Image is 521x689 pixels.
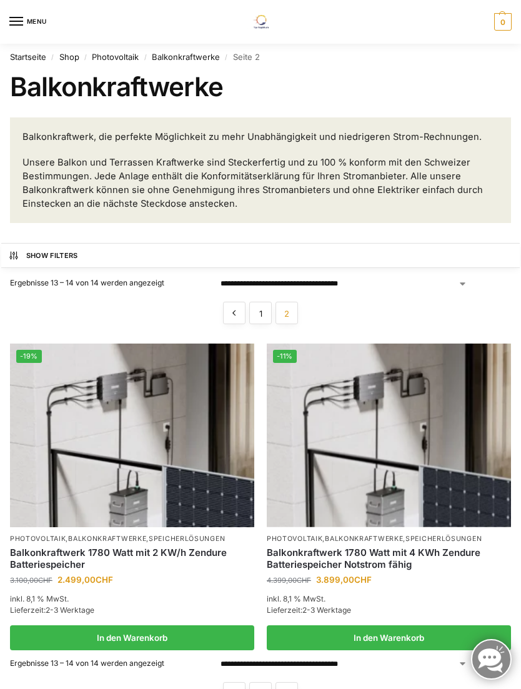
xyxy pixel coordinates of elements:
[297,576,311,585] span: CHF
[22,156,499,211] p: Unsere Balkon und Terrassen Kraftwerke sind Steckerfertig und zu 100 % konform mit den Schweizer ...
[59,52,79,62] a: Shop
[10,547,254,571] a: Balkonkraftwerk 1780 Watt mit 2 KW/h Zendure Batteriespeicher
[10,658,208,669] p: Ergebnisse 13 – 14 von 14 werden angezeigt
[139,52,152,62] span: /
[223,302,246,324] a: ←
[10,593,254,605] p: inkl. 8,1 % MwSt.
[316,575,372,585] bdi: 3.899,00
[220,52,233,62] span: /
[10,344,254,527] a: -19%Zendure-solar-flow-Batteriespeicher für Balkonkraftwerke
[494,13,512,31] span: 0
[1,243,520,268] button: Show Filters
[267,625,511,650] a: In den Warenkorb legen: „Balkonkraftwerk 1780 Watt mit 4 KWh Zendure Batteriespeicher Notstrom fä...
[38,576,52,585] span: CHF
[10,277,208,289] p: Ergebnisse 13 – 14 von 14 werden angezeigt
[92,52,139,62] a: Photovoltaik
[10,344,254,527] img: Zendure-solar-flow-Batteriespeicher für Balkonkraftwerke
[46,52,59,62] span: /
[267,535,511,544] p: , ,
[354,575,372,585] span: CHF
[46,605,94,615] span: 2-3 Werktage
[10,576,52,585] bdi: 3.100,00
[267,344,511,527] img: Zendure-solar-flow-Batteriespeicher für Balkonkraftwerke
[325,535,403,543] a: Balkonkraftwerke
[79,52,92,62] span: /
[96,575,113,585] span: CHF
[22,130,499,144] p: Balkonkraftwerk, die perfekte Möglichkeit zu mehr Unabhängigkeit und niedrigeren Strom-Rechnungen.
[246,15,275,29] img: Solaranlagen, Speicheranlagen und Energiesparprodukte
[10,535,254,544] p: , ,
[10,44,511,71] nav: Breadcrumb
[267,605,351,615] span: Lieferzeit:
[221,278,467,289] select: Shop-Reihenfolge
[149,535,225,543] a: Speicherlösungen
[275,302,298,324] span: Seite 2
[10,52,46,62] a: Startseite
[405,535,482,543] a: Speicherlösungen
[10,71,511,102] h1: Balkonkraftwerke
[249,302,272,324] a: Seite 1
[9,12,47,31] button: Menu
[152,52,220,62] a: Balkonkraftwerke
[491,13,512,31] a: 0
[267,547,511,571] a: Balkonkraftwerk 1780 Watt mit 4 KWh Zendure Batteriespeicher Notstrom fähig
[68,535,146,543] a: Balkonkraftwerke
[267,535,322,543] a: Photovoltaik
[221,658,467,670] select: Shop-Reihenfolge
[302,605,351,615] span: 2-3 Werktage
[491,13,512,31] nav: Cart contents
[10,535,66,543] a: Photovoltaik
[267,593,511,605] p: inkl. 8,1 % MwSt.
[267,344,511,527] a: -11%Zendure-solar-flow-Batteriespeicher für Balkonkraftwerke
[267,576,311,585] bdi: 4.399,00
[10,625,254,650] a: In den Warenkorb legen: „Balkonkraftwerk 1780 Watt mit 2 KW/h Zendure Batteriespeicher“
[10,605,94,615] span: Lieferzeit:
[10,302,511,334] nav: Produkt-Seitennummerierung
[57,575,113,585] bdi: 2.499,00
